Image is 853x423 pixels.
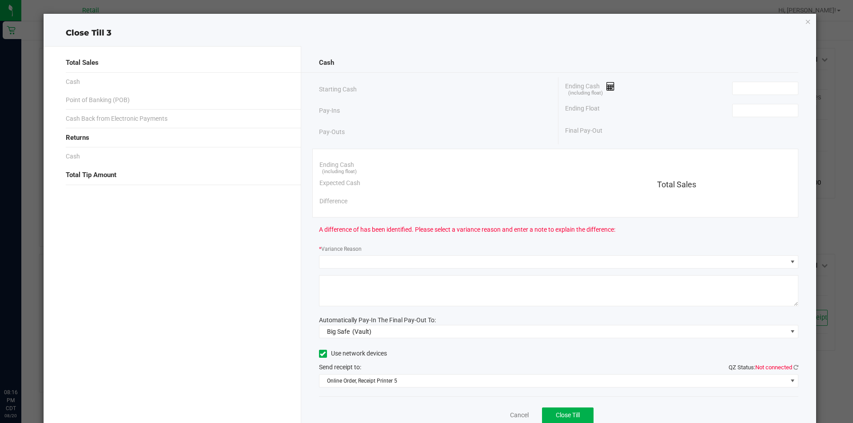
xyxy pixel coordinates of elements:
label: Variance Reason [319,245,362,253]
label: Use network devices [319,349,387,358]
div: Close Till 3 [44,27,817,39]
span: Point of Banking (POB) [66,95,130,105]
span: A difference of has been identified. Please select a variance reason and enter a note to explain ... [319,225,615,234]
span: (including float) [568,90,603,97]
span: Cash [66,152,80,161]
div: Returns [66,128,283,147]
span: Automatically Pay-In The Final Pay-Out To: [319,316,436,324]
span: Total Sales [657,180,696,189]
span: Pay-Outs [319,127,345,137]
span: Ending Cash [319,160,354,170]
span: Not connected [755,364,792,371]
span: Starting Cash [319,85,357,94]
span: Close Till [556,411,580,419]
span: Ending Cash [565,82,615,95]
span: Big Safe [327,328,350,335]
span: (Vault) [352,328,371,335]
span: Send receipt to: [319,364,361,371]
span: Final Pay-Out [565,126,602,135]
span: Cash Back from Electronic Payments [66,114,167,123]
span: (including float) [322,168,357,176]
span: Online Order, Receipt Printer 5 [319,375,787,387]
a: Cancel [510,411,529,420]
span: Cash [66,77,80,87]
iframe: Resource center [9,352,36,379]
span: Total Sales [66,58,99,68]
span: Cash [319,58,334,68]
span: Total Tip Amount [66,170,116,180]
span: Pay-Ins [319,106,340,115]
span: QZ Status: [729,364,798,371]
span: Difference [319,197,347,206]
span: Ending Float [565,104,600,117]
span: Expected Cash [319,178,360,188]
